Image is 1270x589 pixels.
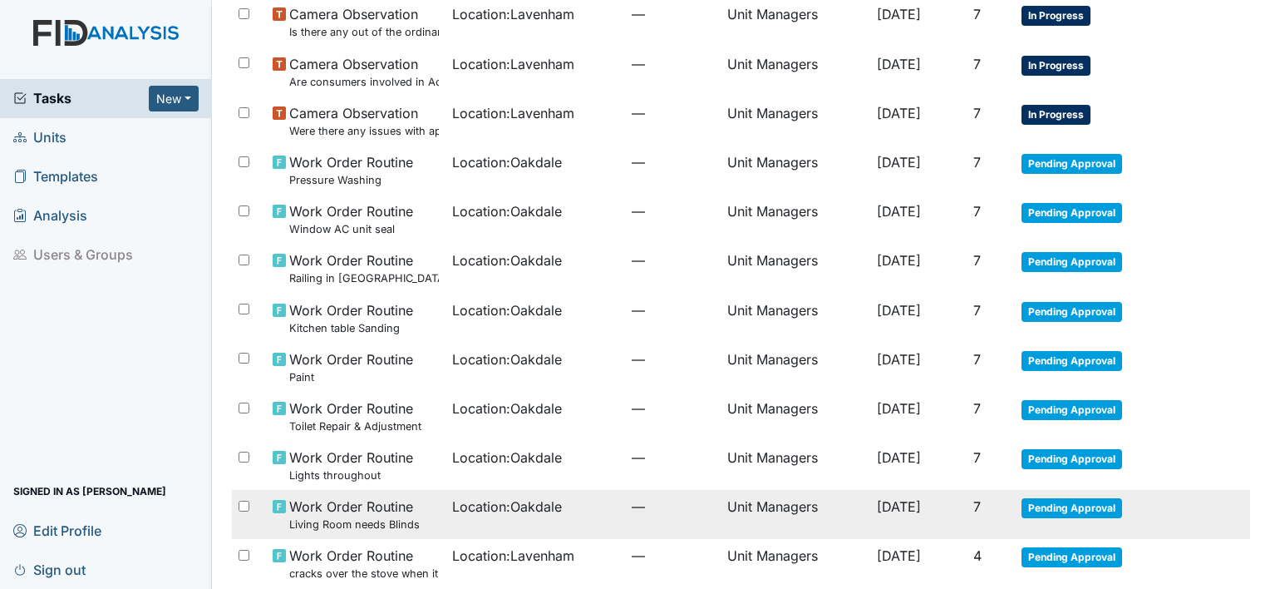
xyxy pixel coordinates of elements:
[632,201,714,221] span: —
[973,6,981,22] span: 7
[1021,154,1122,174] span: Pending Approval
[721,146,870,195] td: Unit Managers
[289,24,439,40] small: Is there any out of the ordinary cell phone usage?
[632,448,714,468] span: —
[721,47,870,97] td: Unit Managers
[721,195,870,244] td: Unit Managers
[452,54,574,74] span: Location : Lavenham
[632,152,714,172] span: —
[877,6,921,22] span: [DATE]
[1021,56,1090,76] span: In Progress
[632,497,714,517] span: —
[13,478,166,504] span: Signed in as [PERSON_NAME]
[289,172,413,188] small: Pressure Washing
[289,349,413,385] span: Work Order Routine Paint
[877,203,921,220] span: [DATE]
[632,250,714,270] span: —
[1021,351,1122,371] span: Pending Approval
[973,400,981,417] span: 7
[289,320,413,336] small: Kitchen table Sanding
[452,448,562,468] span: Location : Oakdale
[877,302,921,319] span: [DATE]
[877,498,921,515] span: [DATE]
[289,369,413,385] small: Paint
[289,123,439,139] small: Were there any issues with applying topical medications? ( Starts at the top of MAR and works the...
[289,250,439,286] span: Work Order Routine Railing in Hallway
[877,547,921,564] span: [DATE]
[973,302,981,319] span: 7
[1021,302,1122,322] span: Pending Approval
[721,244,870,293] td: Unit Managers
[452,250,562,270] span: Location : Oakdale
[452,300,562,320] span: Location : Oakdale
[149,86,199,111] button: New
[1021,6,1090,26] span: In Progress
[632,4,714,24] span: —
[721,343,870,392] td: Unit Managers
[452,398,562,418] span: Location : Oakdale
[721,490,870,539] td: Unit Managers
[1021,547,1122,567] span: Pending Approval
[973,252,981,269] span: 7
[632,398,714,418] span: —
[1021,449,1122,469] span: Pending Approval
[13,88,149,108] a: Tasks
[452,103,574,123] span: Location : Lavenham
[289,300,413,336] span: Work Order Routine Kitchen table Sanding
[452,349,562,369] span: Location : Oakdale
[721,539,870,588] td: Unit Managers
[721,392,870,441] td: Unit Managers
[877,351,921,368] span: [DATE]
[877,154,921,171] span: [DATE]
[289,74,439,90] small: Are consumers involved in Active Treatment?
[289,418,421,434] small: Toilet Repair & Adjustment
[721,441,870,490] td: Unit Managers
[877,400,921,417] span: [DATE]
[632,546,714,566] span: —
[877,105,921,121] span: [DATE]
[289,546,439,582] span: Work Order Routine cracks over the stove when it rains.
[973,449,981,466] span: 7
[632,300,714,320] span: —
[289,448,413,483] span: Work Order Routine Lights throughout
[452,497,562,517] span: Location : Oakdale
[289,398,421,434] span: Work Order Routine Toilet Repair & Adjustment
[1021,203,1122,223] span: Pending Approval
[13,517,101,543] span: Edit Profile
[973,203,981,220] span: 7
[289,517,420,532] small: Living Room needs Blinds
[289,103,439,139] span: Camera Observation Were there any issues with applying topical medications? ( Starts at the top o...
[721,97,870,146] td: Unit Managers
[452,152,562,172] span: Location : Oakdale
[289,221,413,237] small: Window AC unit seal
[973,547,982,564] span: 4
[289,270,439,286] small: Railing in [GEOGRAPHIC_DATA]
[973,498,981,515] span: 7
[632,349,714,369] span: —
[632,54,714,74] span: —
[452,546,574,566] span: Location : Lavenham
[1021,105,1090,125] span: In Progress
[877,252,921,269] span: [DATE]
[289,497,420,532] span: Work Order Routine Living Room needs Blinds
[289,201,413,237] span: Work Order Routine Window AC unit seal
[877,449,921,466] span: [DATE]
[632,103,714,123] span: —
[1021,252,1122,272] span: Pending Approval
[973,105,981,121] span: 7
[289,566,439,582] small: cracks over the stove when it rains.
[452,201,562,221] span: Location : Oakdale
[13,164,98,190] span: Templates
[289,54,439,90] span: Camera Observation Are consumers involved in Active Treatment?
[13,125,66,151] span: Units
[721,294,870,343] td: Unit Managers
[13,203,87,229] span: Analysis
[452,4,574,24] span: Location : Lavenham
[289,468,413,483] small: Lights throughout
[973,351,981,368] span: 7
[973,154,981,171] span: 7
[877,56,921,72] span: [DATE]
[289,4,439,40] span: Camera Observation Is there any out of the ordinary cell phone usage?
[1021,498,1122,518] span: Pending Approval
